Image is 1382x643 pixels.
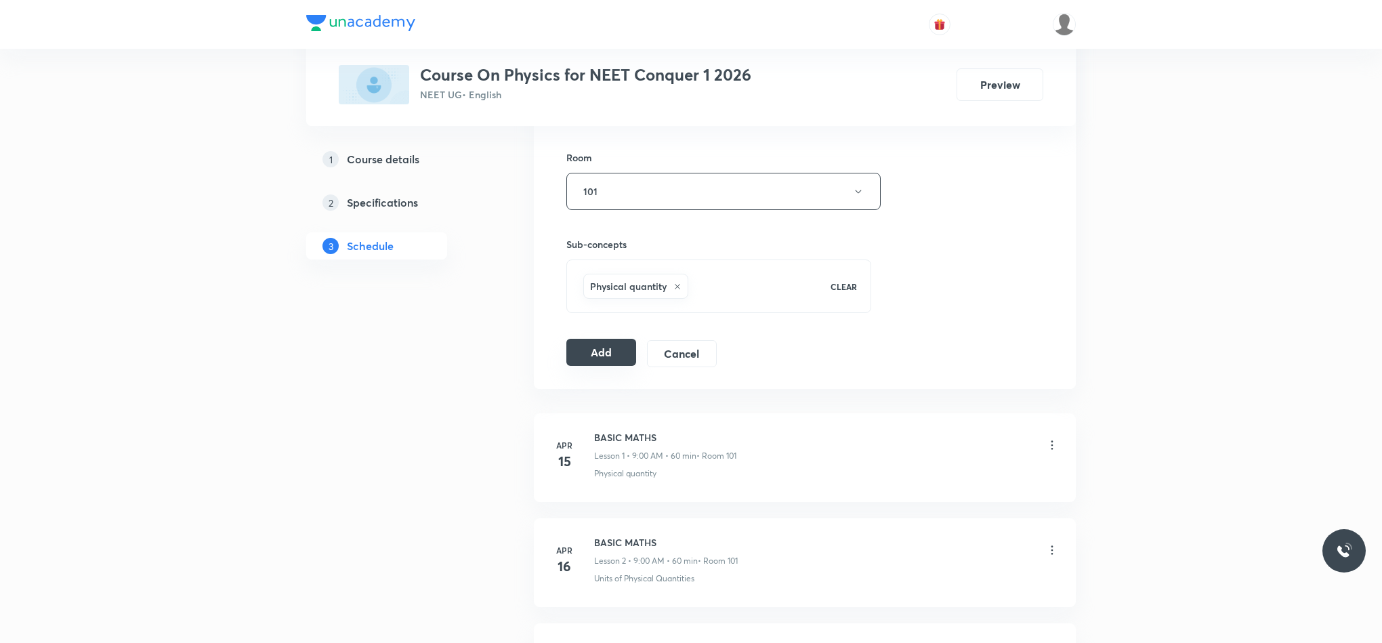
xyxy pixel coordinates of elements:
p: Lesson 1 • 9:00 AM • 60 min [594,450,696,462]
a: 1Course details [306,146,490,173]
p: • Room 101 [698,555,738,567]
h6: Apr [551,544,578,556]
h6: Room [566,150,592,165]
h5: Schedule [347,238,394,254]
h4: 16 [551,556,578,577]
h6: BASIC MATHS [594,430,736,444]
p: Lesson 2 • 9:00 AM • 60 min [594,555,698,567]
h3: Course On Physics for NEET Conquer 1 2026 [420,65,751,85]
h4: 15 [551,451,578,472]
p: Physical quantity [594,468,656,480]
button: Cancel [647,340,717,367]
p: 1 [322,151,339,167]
p: 3 [322,238,339,254]
a: Company Logo [306,15,415,35]
h5: Specifications [347,194,418,211]
img: 5A2EF715-E19E-4A1B-8A05-7459CD93CF65_plus.png [339,65,409,104]
button: avatar [929,14,950,35]
img: avatar [934,18,946,30]
h6: Apr [551,439,578,451]
img: UNACADEMY [1053,13,1076,36]
img: Company Logo [306,15,415,31]
p: • Room 101 [696,450,736,462]
h5: Course details [347,151,419,167]
p: CLEAR [831,281,857,293]
a: 2Specifications [306,189,490,216]
h6: Sub-concepts [566,237,871,251]
p: 2 [322,194,339,211]
button: Preview [957,68,1043,101]
button: Add [566,339,636,366]
p: Units of Physical Quantities [594,573,694,585]
p: NEET UG • English [420,87,751,102]
h6: Physical quantity [590,279,667,293]
img: ttu [1336,543,1352,559]
button: 101 [566,173,881,210]
h6: BASIC MATHS [594,535,738,549]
